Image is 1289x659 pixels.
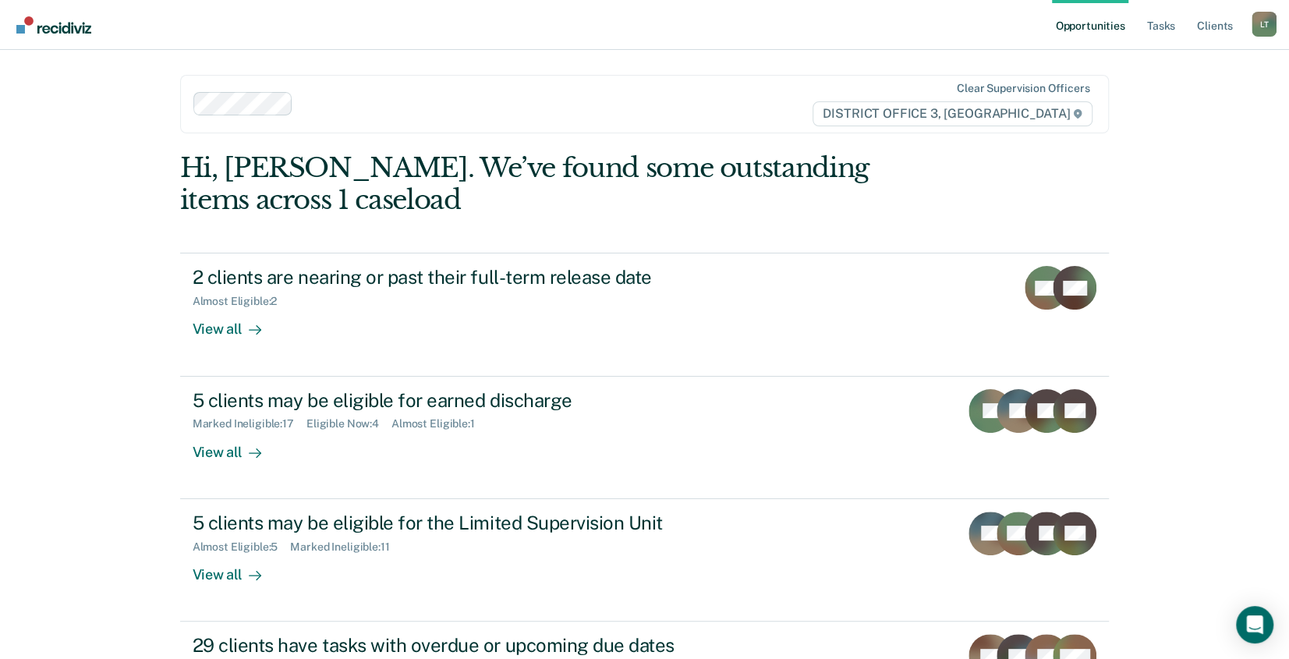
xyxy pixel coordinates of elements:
div: Open Intercom Messenger [1236,606,1273,643]
div: Clear supervision officers [957,82,1089,95]
div: Hi, [PERSON_NAME]. We’ve found some outstanding items across 1 caseload [180,152,923,216]
div: Almost Eligible : 1 [391,417,487,430]
div: Almost Eligible : 5 [193,540,291,554]
div: Almost Eligible : 2 [193,295,290,308]
a: 5 clients may be eligible for the Limited Supervision UnitAlmost Eligible:5Marked Ineligible:11Vi... [180,499,1110,622]
div: View all [193,308,280,338]
div: Eligible Now : 4 [306,417,391,430]
div: 29 clients have tasks with overdue or upcoming due dates [193,634,740,657]
div: View all [193,430,280,461]
div: View all [193,553,280,583]
div: Marked Ineligible : 11 [290,540,402,554]
div: 5 clients may be eligible for earned discharge [193,389,740,412]
div: Marked Ineligible : 17 [193,417,306,430]
div: 2 clients are nearing or past their full-term release date [193,266,740,289]
div: L T [1252,12,1277,37]
span: DISTRICT OFFICE 3, [GEOGRAPHIC_DATA] [813,101,1092,126]
a: 5 clients may be eligible for earned dischargeMarked Ineligible:17Eligible Now:4Almost Eligible:1... [180,377,1110,499]
a: 2 clients are nearing or past their full-term release dateAlmost Eligible:2View all [180,253,1110,376]
button: Profile dropdown button [1252,12,1277,37]
img: Recidiviz [16,16,91,34]
div: 5 clients may be eligible for the Limited Supervision Unit [193,512,740,534]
